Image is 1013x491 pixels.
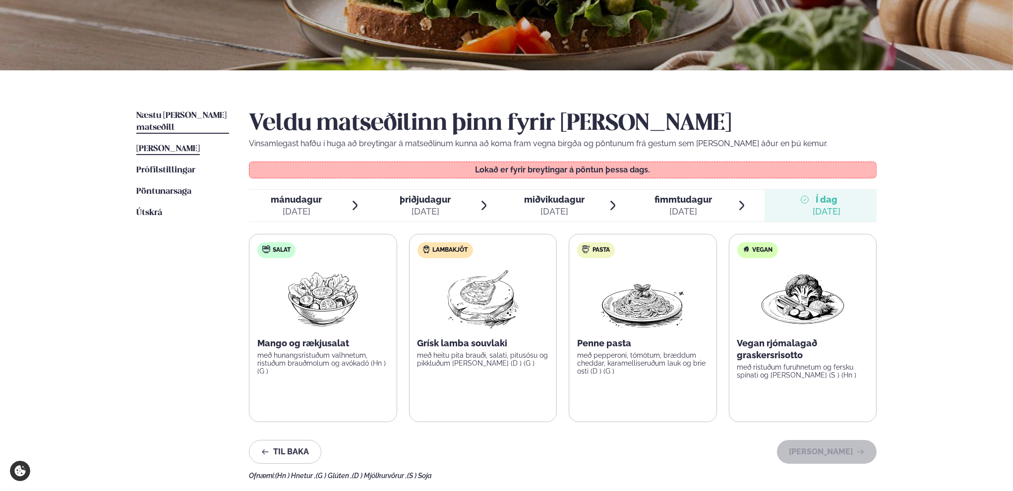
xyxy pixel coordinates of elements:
[136,110,229,134] a: Næstu [PERSON_NAME] matseðill
[271,206,322,218] div: [DATE]
[813,194,840,206] span: Í dag
[249,110,877,138] h2: Veldu matseðilinn þinn fyrir [PERSON_NAME]
[249,138,877,150] p: Vinsamlegast hafðu í huga að breytingar á matseðlinum kunna að koma fram vegna birgða og pöntunum...
[271,194,322,205] span: mánudagur
[316,472,352,480] span: (G ) Glúten ,
[257,351,389,375] p: með hunangsristuðum valhnetum, ristuðum brauðmolum og avókadó (Hn ) (G )
[352,472,407,480] span: (D ) Mjólkurvörur ,
[407,472,432,480] span: (S ) Soja
[136,209,162,217] span: Útskrá
[279,266,367,329] img: Salad.png
[417,337,549,349] p: Grísk lamba souvlaki
[136,207,162,219] a: Útskrá
[524,194,585,205] span: miðvikudagur
[759,266,846,329] img: Vegan.png
[777,440,877,464] button: [PERSON_NAME]
[400,194,451,205] span: þriðjudagur
[599,266,686,329] img: Spagetti.png
[655,206,712,218] div: [DATE]
[136,111,227,132] span: Næstu [PERSON_NAME] matseðill
[737,337,869,361] p: Vegan rjómalagað graskersrisotto
[136,143,200,155] a: [PERSON_NAME]
[136,186,191,198] a: Pöntunarsaga
[262,245,270,253] img: salad.svg
[577,351,709,375] p: með pepperoni, tómötum, bræddum cheddar, karamelliseruðum lauk og brie osti (D ) (G )
[813,206,840,218] div: [DATE]
[524,206,585,218] div: [DATE]
[582,245,590,253] img: pasta.svg
[433,246,468,254] span: Lambakjöt
[593,246,610,254] span: Pasta
[259,166,867,174] p: Lokað er fyrir breytingar á pöntun þessa dags.
[136,166,195,174] span: Prófílstillingar
[417,351,549,367] p: með heitu pita brauði, salati, pitusósu og pikkluðum [PERSON_NAME] (D ) (G )
[136,164,195,176] a: Prófílstillingar
[737,363,869,379] p: með ristuðum furuhnetum og fersku spínati og [PERSON_NAME] (S ) (Hn )
[249,440,321,464] button: Til baka
[655,194,712,205] span: fimmtudagur
[439,266,527,329] img: Lamb-Meat.png
[753,246,773,254] span: Vegan
[400,206,451,218] div: [DATE]
[742,245,750,253] img: Vegan.svg
[249,472,877,480] div: Ofnæmi:
[136,187,191,196] span: Pöntunarsaga
[257,337,389,349] p: Mango og rækjusalat
[136,145,200,153] span: [PERSON_NAME]
[273,246,291,254] span: Salat
[10,461,30,481] a: Cookie settings
[422,245,430,253] img: Lamb.svg
[577,337,709,349] p: Penne pasta
[275,472,316,480] span: (Hn ) Hnetur ,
